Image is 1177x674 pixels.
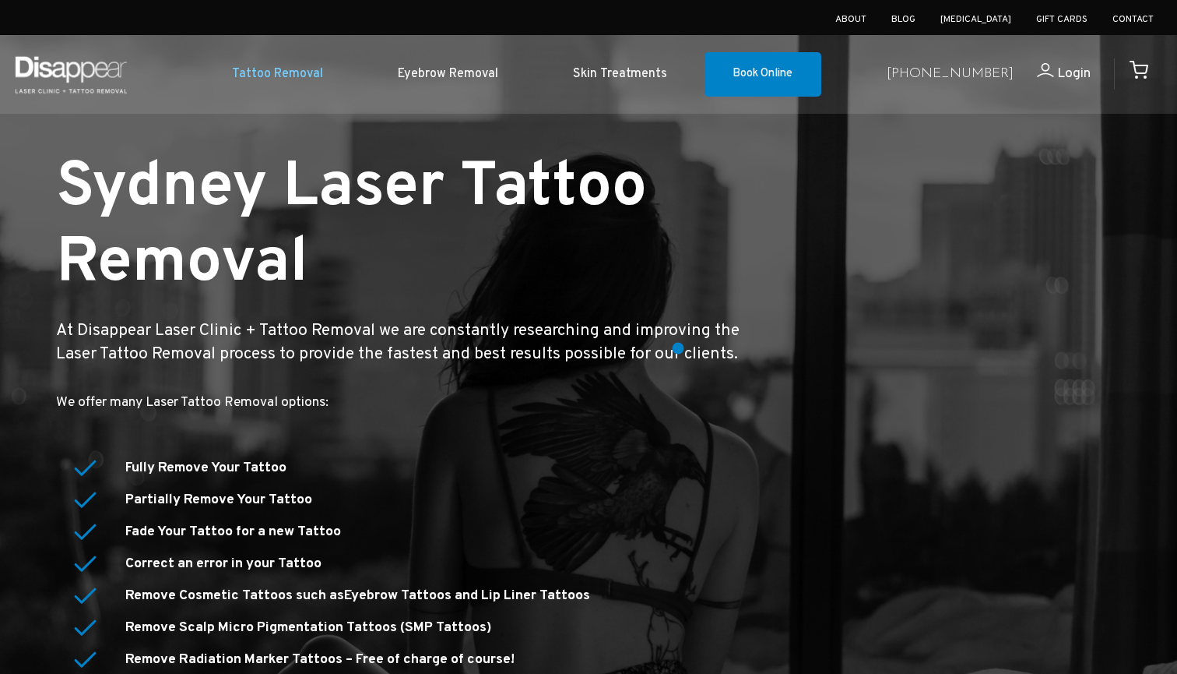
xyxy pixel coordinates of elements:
a: Remove Radiation Marker Tattoos – Free of charge of course! [125,651,515,669]
span: Login [1057,65,1091,83]
strong: Correct an error in your Tattoo [125,555,321,573]
a: [MEDICAL_DATA] [940,13,1011,26]
a: Gift Cards [1036,13,1087,26]
a: [PHONE_NUMBER] [887,63,1014,86]
a: Blog [891,13,915,26]
a: Tattoo Removal [195,51,360,98]
a: About [835,13,866,26]
strong: Remove Cosmetic Tattoos such as [125,587,590,605]
big: At Disappear Laser Clinic + Tattoo Removal we are constantly researching and improving the Laser ... [56,320,740,365]
strong: Fully Remove Your Tattoo [125,459,286,477]
strong: Fade Your Tattoo for a new Tattoo [125,523,341,541]
a: Skin Treatments [536,51,704,98]
small: Sydney Laser Tattoo Removal [56,149,647,304]
a: Book Online [704,52,821,97]
a: Eyebrow Removal [360,51,536,98]
strong: Partially Remove Your Tattoo [125,491,312,509]
p: We offer many Laser Tattoo Removal options: [56,392,762,415]
a: Contact [1112,13,1154,26]
a: Remove Scalp Micro Pigmentation Tattoos (SMP Tattoos) [125,619,491,637]
img: Disappear - Laser Clinic and Tattoo Removal Services in Sydney, Australia [12,47,130,102]
a: Login [1014,63,1091,86]
a: Eyebrow Tattoos and Lip Liner Tattoos [344,587,590,605]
